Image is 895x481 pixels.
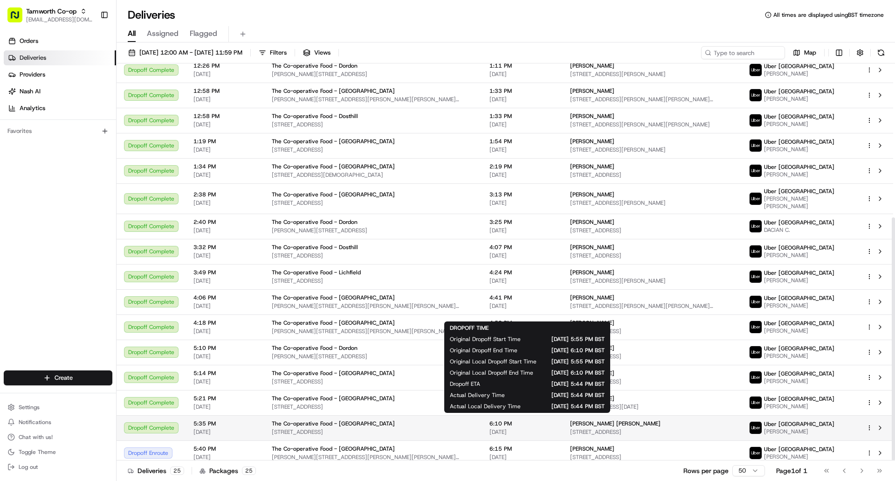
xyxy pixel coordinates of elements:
[193,112,257,120] span: 12:58 PM
[489,428,555,436] span: [DATE]
[272,378,475,385] span: [STREET_ADDRESS]
[272,70,475,78] span: [PERSON_NAME][STREET_ADDRESS]
[874,46,888,59] button: Refresh
[29,145,124,152] span: [PERSON_NAME] [PERSON_NAME]
[750,114,762,126] img: uber-new-logo.jpeg
[84,170,103,177] span: [DATE]
[272,302,475,310] span: [PERSON_NAME][STREET_ADDRESS][PERSON_NAME][PERSON_NAME][PERSON_NAME]
[570,445,614,453] span: [PERSON_NAME]
[764,395,834,403] span: Uber [GEOGRAPHIC_DATA]
[193,328,257,335] span: [DATE]
[764,277,834,284] span: [PERSON_NAME]
[750,139,762,152] img: uber-new-logo.jpeg
[450,335,521,343] span: Original Dropoff Start Time
[570,163,614,170] span: [PERSON_NAME]
[570,403,734,411] span: [STREET_ADDRESS][DATE]
[193,218,257,226] span: 2:40 PM
[193,121,257,128] span: [DATE]
[764,171,834,178] span: [PERSON_NAME]
[9,9,28,28] img: Nash
[193,163,257,170] span: 1:34 PM
[764,320,834,327] span: Uber [GEOGRAPHIC_DATA]
[19,418,51,426] span: Notifications
[489,218,555,226] span: 3:25 PM
[19,209,71,218] span: Knowledge Base
[773,11,884,19] span: All times are displayed using BST timezone
[4,34,116,49] a: Orders
[272,252,475,259] span: [STREET_ADDRESS]
[570,244,614,251] span: [PERSON_NAME]
[193,96,257,103] span: [DATE]
[489,191,555,198] span: 3:13 PM
[804,49,816,57] span: Map
[764,188,834,195] span: Uber [GEOGRAPHIC_DATA]
[701,46,785,59] input: Type to search
[789,46,820,59] button: Map
[19,145,26,153] img: 1736555255976-a54dd68f-1ca7-489b-9aae-adbdc363a1c4
[764,446,834,453] span: Uber [GEOGRAPHIC_DATA]
[489,445,555,453] span: 6:15 PM
[570,319,614,327] span: [PERSON_NAME]
[764,113,834,120] span: Uber [GEOGRAPHIC_DATA]
[764,428,834,435] span: [PERSON_NAME]
[570,353,734,360] span: [STREET_ADDRESS]
[193,269,257,276] span: 3:49 PM
[4,4,96,26] button: Tamworth Co-op[EMAIL_ADDRESS][DOMAIN_NAME]
[193,244,257,251] span: 3:32 PM
[489,420,555,427] span: 6:10 PM
[4,446,112,459] button: Toggle Theme
[272,121,475,128] span: [STREET_ADDRESS]
[193,319,257,327] span: 4:18 PM
[272,171,475,179] span: [STREET_ADDRESS][DEMOGRAPHIC_DATA]
[272,163,395,170] span: The Co-operative Food - [GEOGRAPHIC_DATA]
[145,119,170,131] button: See all
[764,370,834,377] span: Uber [GEOGRAPHIC_DATA]
[4,50,116,65] a: Deliveries
[764,146,834,153] span: [PERSON_NAME]
[255,46,291,59] button: Filters
[536,403,605,410] span: [DATE] 5:44 PM BST
[750,271,762,283] img: uber-new-logo.jpeg
[19,448,56,456] span: Toggle Theme
[193,199,257,207] span: [DATE]
[776,466,807,475] div: Page 1 of 1
[4,416,112,429] button: Notifications
[93,231,113,238] span: Pylon
[570,70,734,78] span: [STREET_ADDRESS][PERSON_NAME]
[489,453,555,461] span: [DATE]
[272,420,395,427] span: The Co-operative Food - [GEOGRAPHIC_DATA]
[193,369,257,377] span: 5:14 PM
[79,209,86,217] div: 💻
[489,62,555,70] span: 1:11 PM
[193,403,257,411] span: [DATE]
[764,345,834,352] span: Uber [GEOGRAPHIC_DATA]
[4,67,116,82] a: Providers
[450,380,480,388] span: Dropoff ETA
[520,391,605,399] span: [DATE] 5:44 PM BST
[272,453,475,461] span: [PERSON_NAME][STREET_ADDRESS][PERSON_NAME][PERSON_NAME][PERSON_NAME]
[570,428,734,436] span: [STREET_ADDRESS]
[26,16,93,23] span: [EMAIL_ADDRESS][DOMAIN_NAME]
[19,170,26,178] img: 1736555255976-a54dd68f-1ca7-489b-9aae-adbdc363a1c4
[489,227,555,234] span: [DATE]
[272,403,475,411] span: [STREET_ADDRESS]
[764,219,834,226] span: Uber [GEOGRAPHIC_DATA]
[193,138,257,145] span: 1:19 PM
[750,89,762,101] img: uber-new-logo.jpeg
[42,98,128,106] div: We're available if you need us!
[158,92,170,103] button: Start new chat
[66,231,113,238] a: Powered byPylon
[190,28,217,39] span: Flagged
[193,353,257,360] span: [DATE]
[20,104,45,112] span: Analytics
[124,46,247,59] button: [DATE] 12:00 AM - [DATE] 11:59 PM
[764,163,834,171] span: Uber [GEOGRAPHIC_DATA]
[193,146,257,153] span: [DATE]
[489,277,555,285] span: [DATE]
[4,84,116,99] a: Nash AI
[4,370,112,385] button: Create
[764,269,834,277] span: Uber [GEOGRAPHIC_DATA]
[764,63,834,70] span: Uber [GEOGRAPHIC_DATA]
[75,205,153,222] a: 💻API Documentation
[272,62,358,70] span: The Co-operative Food - Dordon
